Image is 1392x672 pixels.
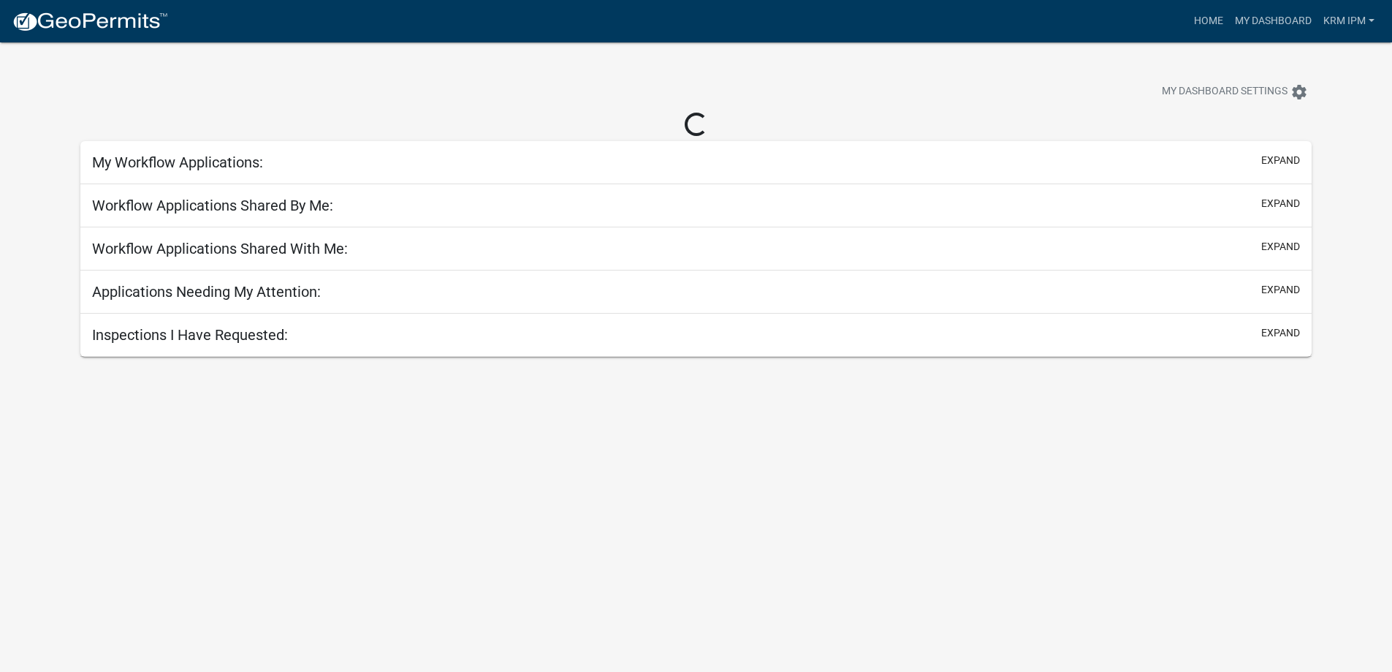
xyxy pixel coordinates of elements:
[1261,239,1300,254] button: expand
[1290,83,1308,101] i: settings
[1317,7,1380,35] a: KRM IPM
[1261,196,1300,211] button: expand
[92,154,263,171] h5: My Workflow Applications:
[92,326,288,344] h5: Inspections I Have Requested:
[1261,325,1300,341] button: expand
[1229,7,1317,35] a: My Dashboard
[92,197,333,214] h5: Workflow Applications Shared By Me:
[1261,153,1300,168] button: expand
[92,283,321,301] h5: Applications Needing My Attention:
[1162,83,1288,101] span: My Dashboard Settings
[92,240,348,257] h5: Workflow Applications Shared With Me:
[1188,7,1229,35] a: Home
[1150,78,1320,106] button: My Dashboard Settingssettings
[1261,282,1300,298] button: expand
